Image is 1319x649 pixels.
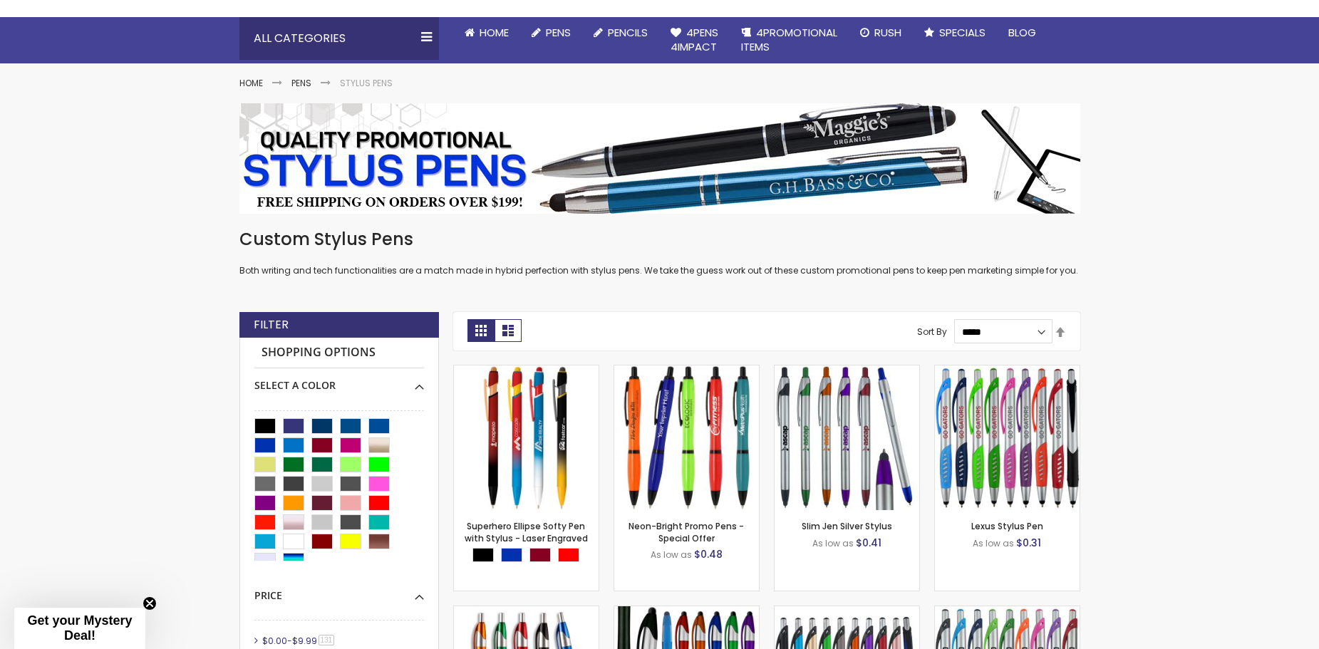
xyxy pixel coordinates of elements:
[254,317,289,333] strong: Filter
[14,608,145,649] div: Get your Mystery Deal!Close teaser
[935,365,1080,377] a: Lexus Stylus Pen
[913,17,997,48] a: Specials
[651,549,692,561] span: As low as
[608,25,648,40] span: Pencils
[997,17,1048,48] a: Blog
[856,536,881,550] span: $0.41
[802,520,892,532] a: Slim Jen Silver Stylus
[319,635,335,645] span: 131
[520,17,582,48] a: Pens
[659,17,730,63] a: 4Pens4impact
[558,548,579,562] div: Red
[254,338,424,368] strong: Shopping Options
[935,365,1080,510] img: Lexus Stylus Pen
[1016,536,1041,550] span: $0.31
[143,596,157,611] button: Close teaser
[453,17,520,48] a: Home
[614,606,759,618] a: TouchWrite Query Stylus Pen
[291,77,311,89] a: Pens
[254,368,424,393] div: Select A Color
[614,365,759,510] img: Neon-Bright Promo Pens - Special Offer
[741,25,837,54] span: 4PROMOTIONAL ITEMS
[546,25,571,40] span: Pens
[454,365,599,510] img: Superhero Ellipse Softy Pen with Stylus - Laser Engraved
[454,365,599,377] a: Superhero Ellipse Softy Pen with Stylus - Laser Engraved
[973,537,1014,549] span: As low as
[730,17,849,63] a: 4PROMOTIONALITEMS
[629,520,744,544] a: Neon-Bright Promo Pens - Special Offer
[454,606,599,618] a: Promotional iSlimster Stylus Click Pen
[939,25,986,40] span: Specials
[671,25,718,54] span: 4Pens 4impact
[262,635,287,647] span: $0.00
[239,228,1080,277] div: Both writing and tech functionalities are a match made in hybrid perfection with stylus pens. We ...
[849,17,913,48] a: Rush
[1201,611,1319,649] iframe: Google Customer Reviews
[480,25,509,40] span: Home
[254,578,424,603] div: Price
[239,17,439,60] div: All Categories
[694,547,723,561] span: $0.48
[874,25,901,40] span: Rush
[340,77,393,89] strong: Stylus Pens
[467,319,495,342] strong: Grid
[239,103,1080,214] img: Stylus Pens
[614,365,759,377] a: Neon-Bright Promo Pens - Special Offer
[917,326,947,338] label: Sort By
[259,635,340,647] a: $0.00-$9.99131
[529,548,551,562] div: Burgundy
[775,606,919,618] a: Boston Stylus Pen
[292,635,317,647] span: $9.99
[472,548,494,562] div: Black
[582,17,659,48] a: Pencils
[239,77,263,89] a: Home
[775,365,919,510] img: Slim Jen Silver Stylus
[935,606,1080,618] a: Boston Silver Stylus Pen
[971,520,1043,532] a: Lexus Stylus Pen
[501,548,522,562] div: Blue
[465,520,588,544] a: Superhero Ellipse Softy Pen with Stylus - Laser Engraved
[27,613,132,643] span: Get your Mystery Deal!
[812,537,854,549] span: As low as
[1008,25,1036,40] span: Blog
[775,365,919,377] a: Slim Jen Silver Stylus
[239,228,1080,251] h1: Custom Stylus Pens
